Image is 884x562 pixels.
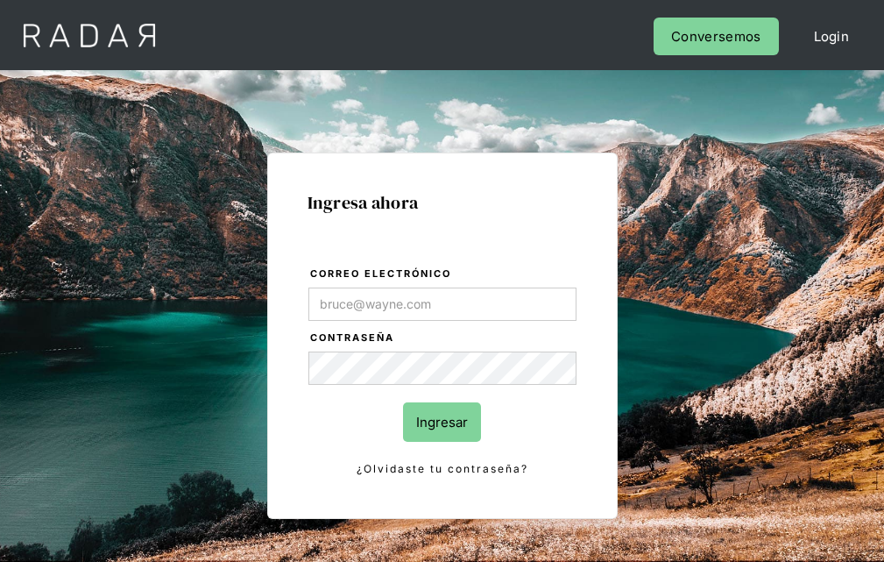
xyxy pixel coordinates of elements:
input: Ingresar [403,402,481,442]
h1: Ingresa ahora [308,193,577,212]
a: Login [796,18,867,55]
input: bruce@wayne.com [308,288,576,321]
label: Correo electrónico [310,266,576,283]
form: Login Form [308,265,577,479]
label: Contraseña [310,330,576,347]
a: Conversemos [654,18,778,55]
a: ¿Olvidaste tu contraseña? [308,459,576,479]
